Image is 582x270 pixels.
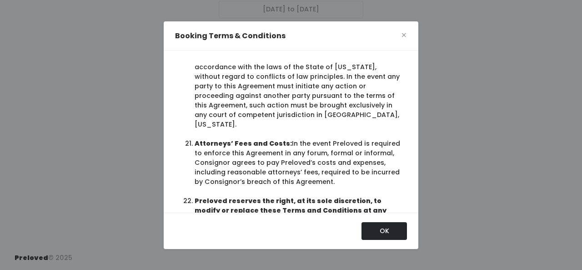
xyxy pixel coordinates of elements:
[195,34,403,129] li: Any dispute arising from this Agreement or the relationship between the Parties as a result of th...
[361,222,407,239] button: OK
[195,139,292,148] b: Attorneys’ Fees and Costs:
[195,139,403,187] li: In the event Preloved is required to enforce this Agreement in any forum, formal or informal, Con...
[195,196,386,224] b: Preloved reserves the right, at its sole discretion, to modify or replace these Terms and Conditi...
[401,28,407,43] button: Close
[175,31,286,41] h5: Booking Terms & Conditions
[401,28,407,42] span: ×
